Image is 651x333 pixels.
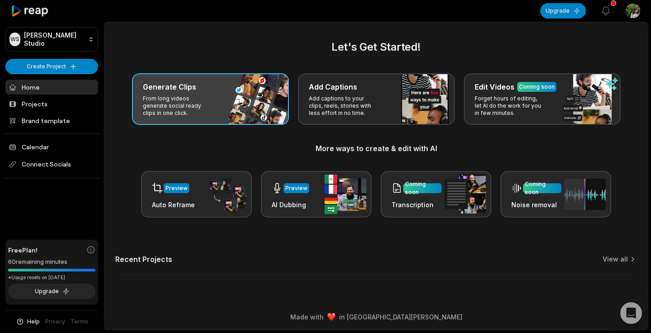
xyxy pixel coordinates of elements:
p: Forget hours of editing, let AI do the work for you in few minutes. [475,95,545,117]
h3: AI Dubbing [272,200,309,209]
div: Open Intercom Messenger [620,302,642,324]
p: Add captions to your clips, reels, stories with less effort in no time. [309,95,379,117]
p: From long videos generate social ready clips in one click. [143,95,213,117]
div: *Usage resets on [DATE] [8,274,95,281]
div: 60 remaining minutes [8,257,95,266]
img: noise_removal.png [564,179,606,210]
button: Upgrade [540,3,586,19]
span: Free Plan! [8,245,38,255]
div: Coming soon [525,180,560,196]
h3: More ways to create & edit with AI [115,143,637,154]
img: transcription.png [444,175,486,214]
a: Projects [5,96,98,111]
img: heart emoji [327,313,335,321]
span: Connect Socials [5,156,98,172]
h2: Let's Get Started! [115,39,637,55]
h2: Recent Projects [115,255,172,264]
h3: Auto Reframe [152,200,195,209]
div: Coming soon [405,180,440,196]
div: Coming soon [519,83,555,91]
img: ai_dubbing.png [325,175,366,214]
h3: Transcription [392,200,442,209]
div: WS [9,33,20,46]
a: View all [603,255,628,264]
a: Terms [71,318,88,326]
h3: Generate Clips [143,81,196,92]
a: Home [5,80,98,95]
div: Preview [165,184,188,192]
div: Made with in [GEOGRAPHIC_DATA][PERSON_NAME] [113,312,640,322]
span: Help [27,318,40,326]
img: auto_reframe.png [205,177,246,212]
p: [PERSON_NAME] Studio [24,31,85,48]
a: Calendar [5,139,98,154]
a: Privacy [45,318,65,326]
div: Preview [285,184,307,192]
h3: Add Captions [309,81,357,92]
h3: Noise removal [511,200,561,209]
button: Upgrade [8,284,95,299]
button: Help [16,318,40,326]
button: Create Project [5,59,98,74]
h3: Edit Videos [475,81,514,92]
a: Brand template [5,113,98,128]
